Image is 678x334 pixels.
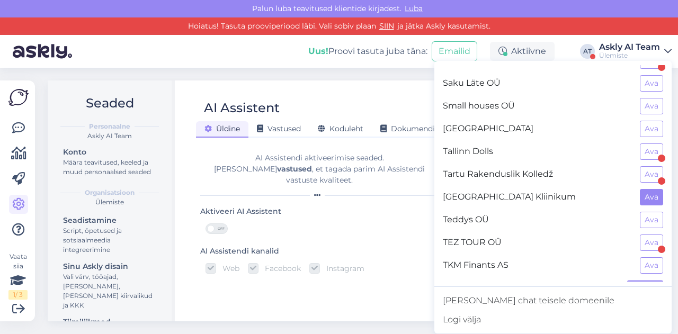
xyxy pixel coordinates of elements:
span: Koduleht [318,124,363,133]
div: Aktiivne [490,42,555,61]
div: AI Assistent [204,98,280,118]
span: Vastused [257,124,301,133]
button: Ava [640,143,663,160]
div: Askly AI Team [56,131,163,141]
span: [GEOGRAPHIC_DATA] [443,121,631,137]
div: Aktiveeri AI Assistent [200,206,281,218]
span: Teddys OÜ [443,212,631,228]
b: vastused [277,164,312,174]
h2: Seaded [56,93,163,113]
span: Üldine [204,124,240,133]
div: Ülemiste [56,197,163,207]
button: Ava [640,75,663,92]
div: AI Assistendi aktiveerimise seaded. [PERSON_NAME] , et tagada parim AI Assistendi vastuste kvalit... [200,152,439,186]
div: Ülemiste [599,51,660,60]
label: Instagram [320,263,364,274]
button: Emailid [432,41,477,61]
span: Small houses OÜ [443,98,631,114]
div: AI Assistendi kanalid [200,246,279,257]
div: Määra teavitused, keeled ja muud personaalsed seaded [63,158,158,177]
div: AT [580,44,595,59]
div: Sinu Askly disain [63,261,158,272]
span: OFF [215,224,227,233]
div: Script, õpetused ja sotsiaalmeedia integreerimine [63,226,158,255]
img: Askly Logo [8,89,29,106]
label: Web [216,263,239,274]
span: [GEOGRAPHIC_DATA] Kliinikum [443,189,631,205]
button: Ava [640,98,663,114]
b: Organisatsioon [85,188,135,197]
button: Ava [640,234,663,251]
b: Personaalne [89,122,130,131]
div: Logi välja [434,310,672,329]
button: Ava [640,257,663,274]
span: Saku Läte OÜ [443,75,631,92]
div: Vaata siia [8,252,28,300]
div: Konto [63,147,158,158]
span: Tartu Rakenduslik Kolledž [443,166,631,183]
button: Ava [640,166,663,183]
a: SeadistamineScript, õpetused ja sotsiaalmeedia integreerimine [58,213,163,256]
a: KontoMäära teavitused, keeled ja muud personaalsed seaded [58,145,163,178]
span: Tallinn Dolls [443,143,631,160]
span: TKM Finants AS [443,257,631,274]
button: Ava [640,189,663,205]
button: Avatud [627,280,663,296]
span: TEZ TOUR OÜ [443,234,631,251]
a: Askly AI TeamÜlemiste [599,43,672,60]
div: Tiimiliikmed [63,317,158,328]
a: Sinu Askly disainVali värv, tööajad, [PERSON_NAME], [PERSON_NAME] kiirvalikud ja KKK [58,259,163,312]
span: Dokumendid [380,124,440,133]
a: [PERSON_NAME] chat teisele domeenile [434,291,672,310]
div: Askly AI Team [599,43,660,51]
b: Uus! [308,46,328,56]
div: Proovi tasuta juba täna: [308,45,427,58]
div: Vali värv, tööajad, [PERSON_NAME], [PERSON_NAME] kiirvalikud ja KKK [63,272,158,310]
button: Ava [640,121,663,137]
button: Ava [640,212,663,228]
div: 1 / 3 [8,290,28,300]
span: Ülemiste [443,280,619,296]
span: Luba [402,4,426,13]
div: Seadistamine [63,215,158,226]
label: Facebook [258,263,301,274]
a: SIIN [376,21,397,31]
